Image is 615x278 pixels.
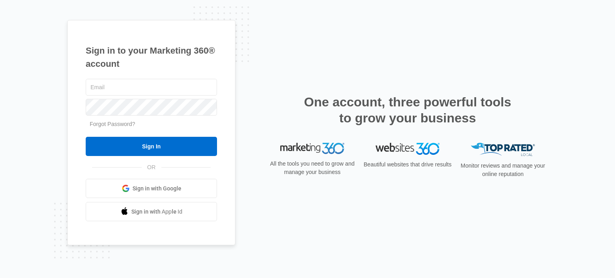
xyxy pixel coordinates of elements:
input: Email [86,79,217,96]
a: Sign in with Google [86,179,217,198]
p: Monitor reviews and manage your online reputation [458,162,548,178]
a: Sign in with Apple Id [86,202,217,221]
a: Forgot Password? [90,121,135,127]
h2: One account, three powerful tools to grow your business [301,94,514,126]
img: Websites 360 [376,143,440,154]
img: Top Rated Local [471,143,535,156]
p: All the tools you need to grow and manage your business [267,160,357,176]
span: OR [142,163,161,172]
input: Sign In [86,137,217,156]
h1: Sign in to your Marketing 360® account [86,44,217,70]
img: Marketing 360 [280,143,344,154]
span: Sign in with Apple Id [131,208,183,216]
p: Beautiful websites that drive results [363,160,452,169]
span: Sign in with Google [133,184,181,193]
